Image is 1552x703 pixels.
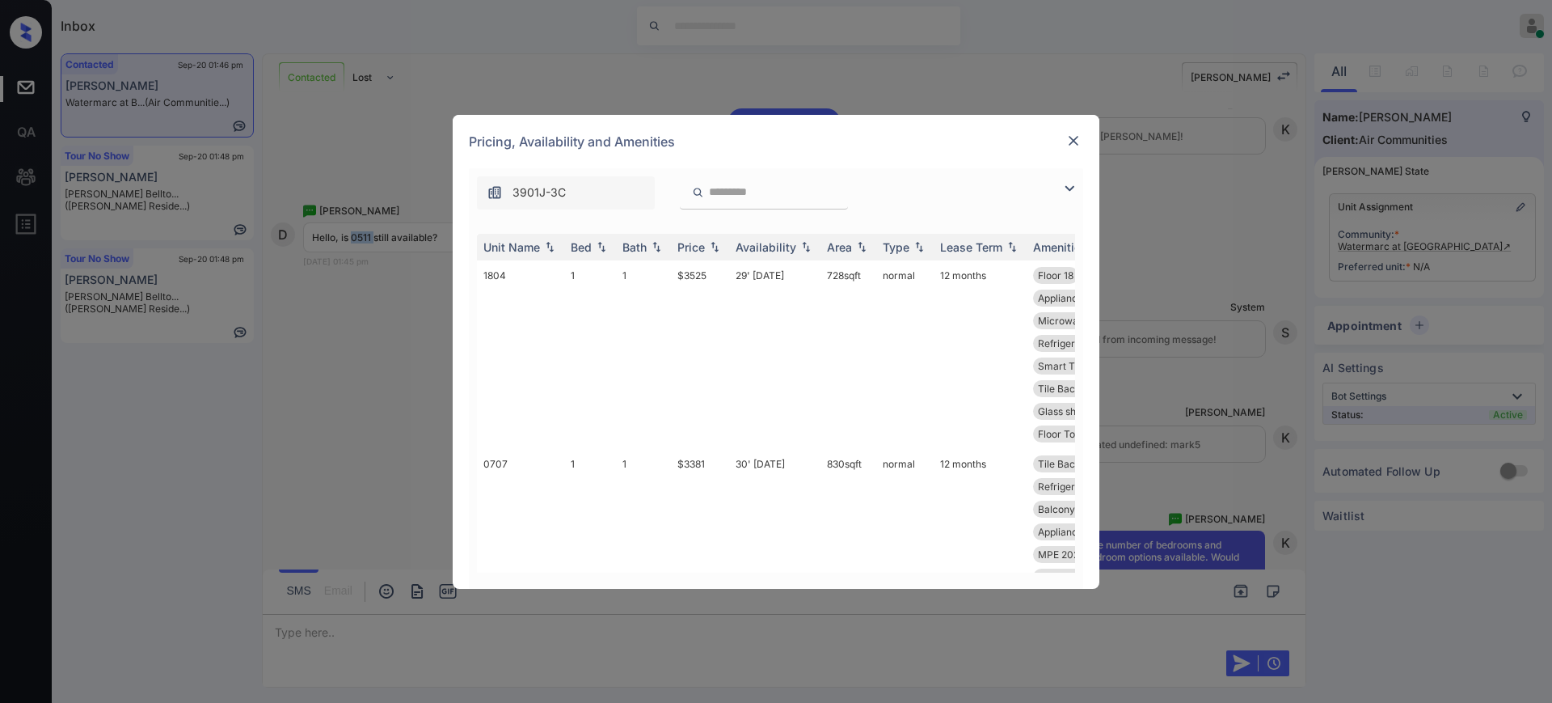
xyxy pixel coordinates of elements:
[1038,503,1104,515] span: Balcony Large
[564,260,616,449] td: 1
[571,240,592,254] div: Bed
[934,260,1027,449] td: 12 months
[1038,383,1110,395] span: Tile Backsplash
[736,240,796,254] div: Availability
[798,241,814,252] img: sorting
[671,260,729,449] td: $3525
[854,241,870,252] img: sorting
[883,240,909,254] div: Type
[1033,240,1087,254] div: Amenities
[616,449,671,683] td: 1
[1038,337,1115,349] span: Refrigerator Le...
[477,449,564,683] td: 0707
[706,241,723,252] img: sorting
[1004,241,1020,252] img: sorting
[677,240,705,254] div: Price
[542,241,558,252] img: sorting
[1038,526,1115,538] span: Appliances Stai...
[671,449,729,683] td: $3381
[616,260,671,449] td: 1
[729,449,820,683] td: 30' [DATE]
[911,241,927,252] img: sorting
[692,185,704,200] img: icon-zuma
[648,241,664,252] img: sorting
[1038,292,1115,304] span: Appliances Stai...
[1060,179,1079,198] img: icon-zuma
[487,184,503,201] img: icon-zuma
[1038,428,1111,440] span: Floor To Ceilin...
[1038,405,1104,417] span: Glass showers
[1065,133,1082,149] img: close
[1038,571,1127,583] span: NEGATIVE View N...
[564,449,616,683] td: 1
[876,449,934,683] td: normal
[1038,315,1090,327] span: Microwave
[622,240,647,254] div: Bath
[1038,548,1124,561] span: MPE 2024 Pool F...
[820,260,876,449] td: 728 sqft
[477,260,564,449] td: 1804
[820,449,876,683] td: 830 sqft
[512,184,566,201] span: 3901J-3C
[729,260,820,449] td: 29' [DATE]
[876,260,934,449] td: normal
[934,449,1027,683] td: 12 months
[1038,458,1110,470] span: Tile Backsplash
[483,240,540,254] div: Unit Name
[453,115,1099,168] div: Pricing, Availability and Amenities
[593,241,609,252] img: sorting
[940,240,1002,254] div: Lease Term
[827,240,852,254] div: Area
[1038,360,1126,372] span: Smart Thermosta...
[1038,269,1073,282] span: Floor 18
[1038,481,1115,493] span: Refrigerator Wi...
